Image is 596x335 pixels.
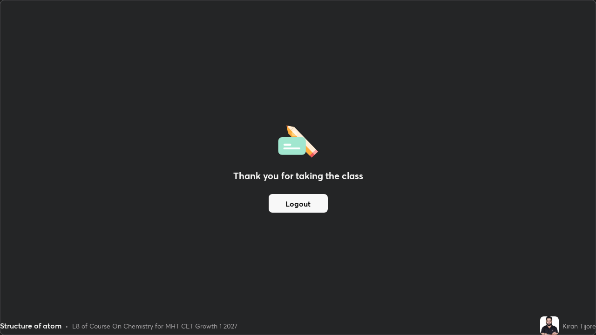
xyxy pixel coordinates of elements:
[233,169,363,183] h2: Thank you for taking the class
[72,321,237,331] div: L8 of Course On Chemistry for MHT CET Growth 1 2027
[562,321,596,331] div: Kiran Tijore
[540,316,559,335] img: 0bf9c021c47d4fb096f28ac5260dc4fe.jpg
[65,321,68,331] div: •
[269,194,328,213] button: Logout
[278,122,318,158] img: offlineFeedback.1438e8b3.svg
